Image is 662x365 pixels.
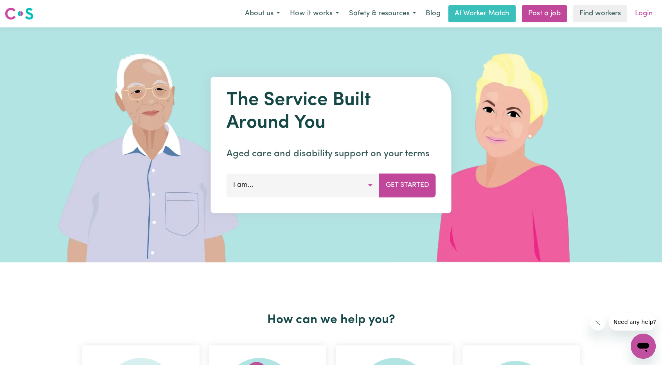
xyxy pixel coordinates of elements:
button: Safety & resources [344,5,421,22]
h1: The Service Built Around You [227,89,436,134]
a: Blog [421,5,445,22]
button: How it works [285,5,344,22]
iframe: Message from company [609,313,656,331]
button: Get Started [379,173,436,197]
span: Need any help? [5,5,47,12]
p: Aged care and disability support on your terms [227,147,436,161]
button: About us [240,5,285,22]
iframe: Close message [590,315,606,331]
h2: How can we help you? [77,313,585,327]
img: Careseekers logo [5,7,34,21]
a: Post a job [522,5,567,22]
a: Login [630,5,657,22]
button: I am... [227,173,380,197]
a: Careseekers logo [5,5,34,23]
iframe: Button to launch messaging window [631,334,656,359]
a: AI Worker Match [448,5,516,22]
a: Find workers [573,5,627,22]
